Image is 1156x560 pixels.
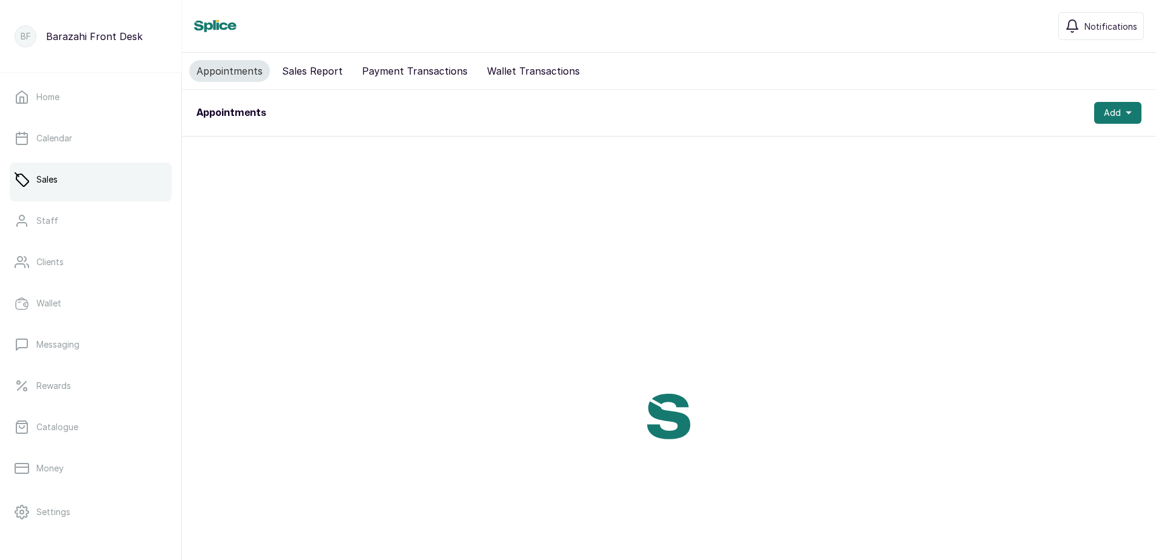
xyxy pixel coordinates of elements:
[10,163,172,197] a: Sales
[36,256,64,268] p: Clients
[36,297,61,309] p: Wallet
[355,60,475,82] button: Payment Transactions
[10,121,172,155] a: Calendar
[10,328,172,362] a: Messaging
[10,451,172,485] a: Money
[275,60,350,82] button: Sales Report
[46,29,143,44] p: Barazahi Front Desk
[36,380,71,392] p: Rewards
[36,91,59,103] p: Home
[10,80,172,114] a: Home
[36,215,58,227] p: Staff
[36,174,58,186] p: Sales
[21,30,31,42] p: BF
[10,286,172,320] a: Wallet
[36,421,78,433] p: Catalogue
[10,369,172,403] a: Rewards
[36,506,70,518] p: Settings
[480,60,587,82] button: Wallet Transactions
[10,245,172,279] a: Clients
[36,339,79,351] p: Messaging
[197,106,266,120] h1: Appointments
[1094,102,1141,124] button: Add
[36,132,72,144] p: Calendar
[10,495,172,529] a: Settings
[1104,107,1121,119] span: Add
[10,410,172,444] a: Catalogue
[10,204,172,238] a: Staff
[36,462,64,474] p: Money
[1058,12,1144,40] button: Notifications
[1084,20,1137,33] span: Notifications
[189,60,270,82] button: Appointments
